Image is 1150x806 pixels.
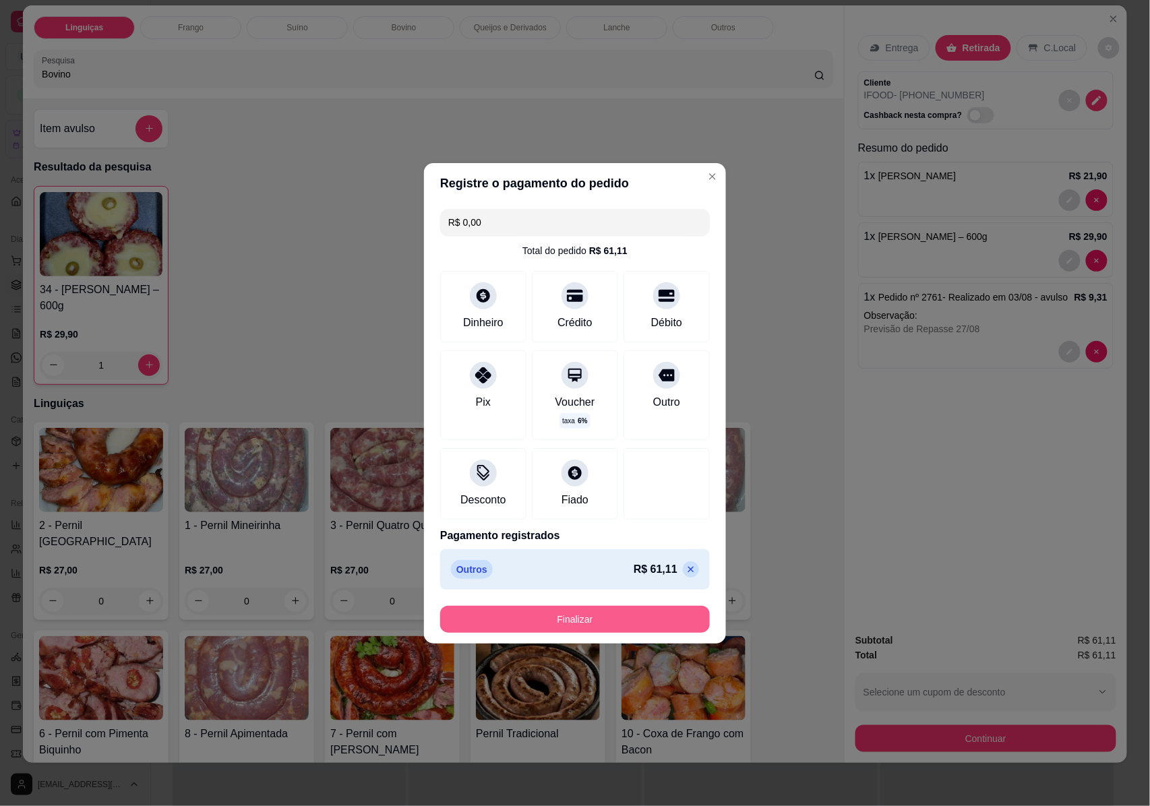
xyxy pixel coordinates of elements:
[634,561,677,578] p: R$ 61,11
[463,315,504,331] div: Dinheiro
[578,416,587,426] span: 6 %
[651,315,682,331] div: Débito
[653,394,680,410] div: Outro
[460,492,506,508] div: Desconto
[702,166,723,187] button: Close
[440,606,710,633] button: Finalizar
[522,244,628,257] div: Total do pedido
[562,416,587,426] p: taxa
[451,560,493,579] p: Outros
[448,209,702,236] input: Ex.: hambúrguer de cordeiro
[476,394,491,410] div: Pix
[555,394,595,410] div: Voucher
[557,315,593,331] div: Crédito
[424,163,726,204] header: Registre o pagamento do pedido
[440,528,710,544] p: Pagamento registrados
[562,492,588,508] div: Fiado
[589,244,628,257] div: R$ 61,11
